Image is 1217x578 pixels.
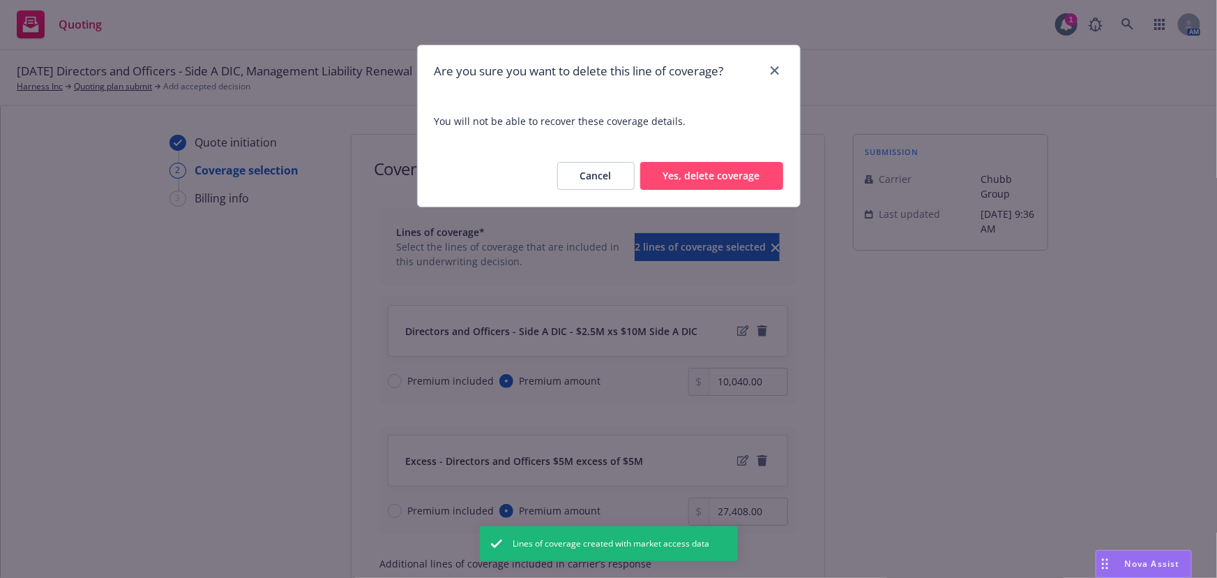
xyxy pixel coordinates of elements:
span: Nova Assist [1125,558,1180,570]
span: You will not be able to recover these coverage details. [418,97,800,145]
button: Cancel [557,162,635,190]
h1: Are you sure you want to delete this line of coverage? [434,62,724,80]
div: Drag to move [1096,551,1114,577]
span: Lines of coverage created with market access data [513,538,710,550]
a: close [766,62,783,79]
button: Nova Assist [1096,550,1192,578]
button: Yes, delete coverage [640,162,783,190]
